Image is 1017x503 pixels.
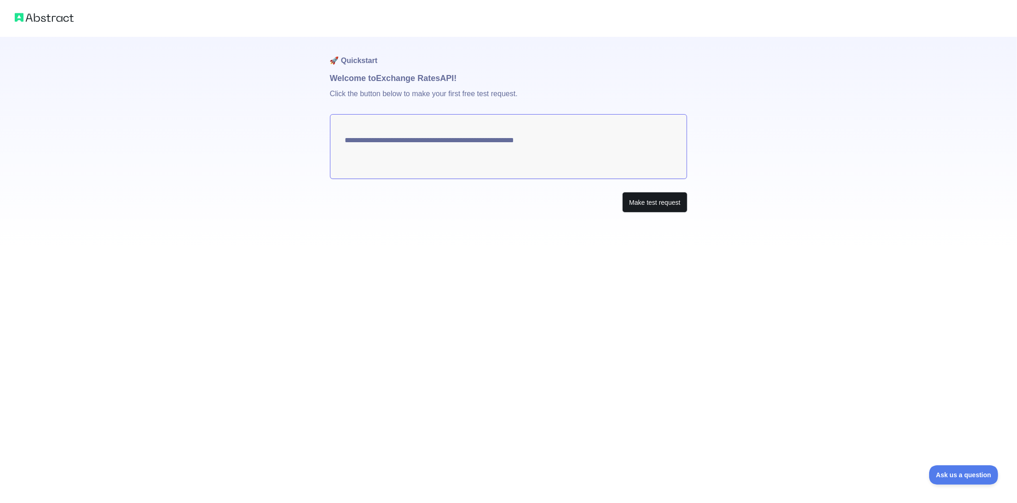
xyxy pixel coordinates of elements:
[622,192,687,213] button: Make test request
[330,85,688,114] p: Click the button below to make your first free test request.
[15,11,74,24] img: Abstract logo
[330,72,688,85] h1: Welcome to Exchange Rates API!
[929,465,999,485] iframe: Toggle Customer Support
[330,37,688,72] h1: 🚀 Quickstart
